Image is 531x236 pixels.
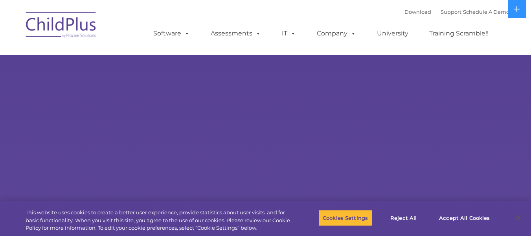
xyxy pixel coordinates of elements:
[441,9,461,15] a: Support
[379,210,428,226] button: Reject All
[404,9,431,15] a: Download
[203,26,269,41] a: Assessments
[26,209,292,232] div: This website uses cookies to create a better user experience, provide statistics about user visit...
[145,26,198,41] a: Software
[404,9,509,15] font: |
[274,26,304,41] a: IT
[510,209,527,227] button: Close
[22,6,101,46] img: ChildPlus by Procare Solutions
[318,210,372,226] button: Cookies Settings
[435,210,494,226] button: Accept All Cookies
[421,26,496,41] a: Training Scramble!!
[369,26,416,41] a: University
[463,9,509,15] a: Schedule A Demo
[309,26,364,41] a: Company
